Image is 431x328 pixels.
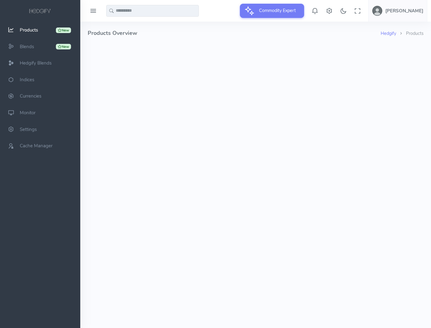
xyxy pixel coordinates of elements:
span: Products [20,27,38,33]
span: Settings [20,126,37,132]
li: Products [396,30,424,37]
img: logo [28,8,52,15]
button: Commodity Expert [240,4,304,18]
a: Hedgify [381,30,396,36]
span: Commodity Expert [255,4,299,17]
h4: Products Overview [88,22,381,45]
span: Currencies [20,93,41,99]
div: New [56,27,71,33]
span: Cache Manager [20,143,52,149]
span: Monitor [20,110,36,116]
span: Indices [20,77,34,83]
a: Commodity Expert [240,7,304,14]
h5: [PERSON_NAME] [385,8,423,13]
div: New [56,44,71,49]
img: user-image [372,6,382,16]
span: Blends [20,44,34,50]
span: Hedgify Blends [20,60,52,66]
